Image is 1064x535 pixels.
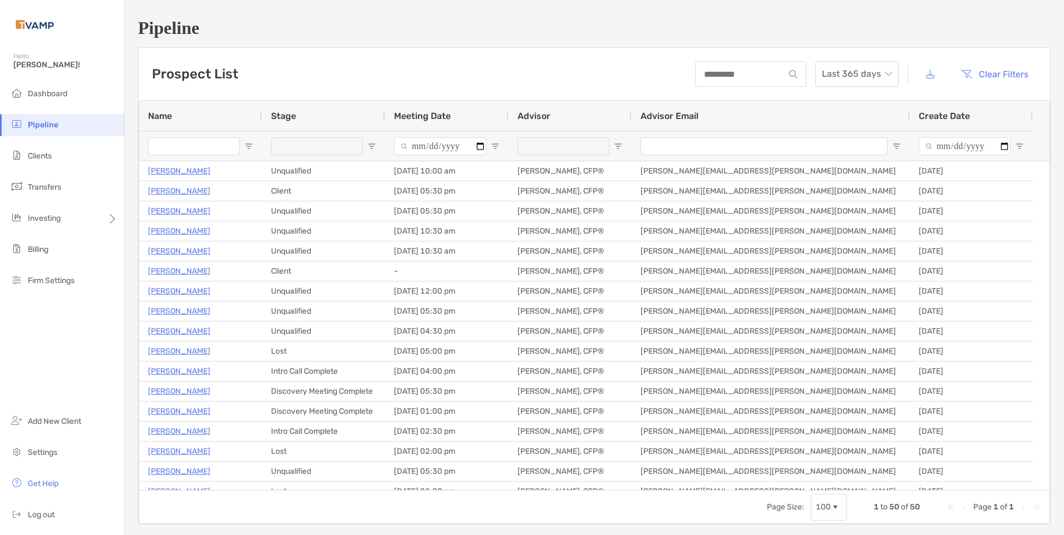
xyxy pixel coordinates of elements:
span: Add New Client [28,417,81,426]
div: [DATE] [910,261,1033,281]
div: Unqualified [262,221,385,241]
div: [PERSON_NAME], CFP® [509,201,632,221]
span: Settings [28,448,57,457]
div: Lost [262,341,385,361]
div: Last Page [1032,503,1041,512]
div: [PERSON_NAME][EMAIL_ADDRESS][PERSON_NAME][DOMAIN_NAME] [632,161,910,181]
div: [PERSON_NAME][EMAIL_ADDRESS][PERSON_NAME][DOMAIN_NAME] [632,382,910,401]
div: [PERSON_NAME], CFP® [509,462,632,481]
div: [DATE] [910,361,1033,381]
input: Create Date Filter Input [919,137,1011,155]
input: Advisor Email Filter Input [641,137,888,155]
span: Advisor Email [641,111,698,121]
p: [PERSON_NAME] [148,244,210,258]
div: [DATE] [910,462,1033,481]
a: [PERSON_NAME] [148,344,210,358]
span: 1 [1009,502,1014,512]
span: of [1000,502,1007,512]
div: Unqualified [262,161,385,181]
img: dashboard icon [10,86,23,100]
div: Unqualified [262,281,385,301]
div: [DATE] 02:00 pm [385,482,509,501]
div: [DATE] 05:30 pm [385,462,509,481]
div: - [385,261,509,281]
div: [DATE] [910,301,1033,321]
div: [PERSON_NAME][EMAIL_ADDRESS][PERSON_NAME][DOMAIN_NAME] [632,321,910,341]
div: [DATE] [910,382,1033,401]
a: [PERSON_NAME] [148,364,210,378]
span: 50 [889,502,899,512]
div: [PERSON_NAME], CFP® [509,161,632,181]
span: Investing [28,214,61,223]
img: pipeline icon [10,117,23,131]
span: Firm Settings [28,276,75,285]
span: 1 [993,502,998,512]
h3: Prospect List [152,66,238,82]
div: Previous Page [960,503,969,512]
span: Advisor [518,111,550,121]
div: [PERSON_NAME], CFP® [509,301,632,321]
div: [DATE] [910,442,1033,461]
div: [PERSON_NAME], CFP® [509,181,632,201]
img: firm-settings icon [10,273,23,286]
img: transfers icon [10,180,23,193]
div: [PERSON_NAME][EMAIL_ADDRESS][PERSON_NAME][DOMAIN_NAME] [632,341,910,361]
p: [PERSON_NAME] [148,384,210,398]
div: [PERSON_NAME], CFP® [509,221,632,241]
div: Discovery Meeting Complete [262,402,385,421]
span: Clients [28,151,52,161]
div: [DATE] 05:30 pm [385,201,509,221]
div: Unqualified [262,462,385,481]
div: [DATE] [910,482,1033,501]
div: [PERSON_NAME][EMAIL_ADDRESS][PERSON_NAME][DOMAIN_NAME] [632,422,910,441]
div: [DATE] 04:30 pm [385,321,509,341]
span: Last 365 days [822,62,892,86]
a: [PERSON_NAME] [148,404,210,418]
span: Transfers [28,182,61,192]
img: get-help icon [10,476,23,489]
div: [PERSON_NAME], CFP® [509,281,632,301]
div: [DATE] 05:30 pm [385,181,509,201]
span: Name [148,111,172,121]
input: Name Filter Input [148,137,240,155]
div: First Page [947,503,955,512]
div: [PERSON_NAME], CFP® [509,341,632,361]
p: [PERSON_NAME] [148,324,210,338]
button: Open Filter Menu [244,142,253,151]
div: [DATE] [910,221,1033,241]
input: Meeting Date Filter Input [394,137,486,155]
span: Log out [28,510,55,519]
div: [DATE] [910,402,1033,421]
div: [PERSON_NAME], CFP® [509,241,632,261]
h1: Pipeline [138,18,1051,38]
p: [PERSON_NAME] [148,184,210,198]
img: clients icon [10,148,23,162]
a: [PERSON_NAME] [148,284,210,298]
a: [PERSON_NAME] [148,484,210,498]
div: [DATE] 04:00 pm [385,361,509,381]
span: Create Date [919,111,970,121]
div: [PERSON_NAME], CFP® [509,422,632,441]
p: [PERSON_NAME] [148,164,210,178]
button: Open Filter Menu [491,142,500,151]
div: Unqualified [262,241,385,261]
p: [PERSON_NAME] [148,304,210,318]
div: [PERSON_NAME], CFP® [509,361,632,381]
div: [DATE] 05:00 pm [385,341,509,361]
p: [PERSON_NAME] [148,204,210,218]
div: [PERSON_NAME], CFP® [509,402,632,421]
div: [DATE] [910,181,1033,201]
span: 1 [874,502,879,512]
div: 100 [816,502,831,512]
div: [DATE] 10:30 am [385,221,509,241]
div: [DATE] 01:00 pm [385,402,509,421]
p: [PERSON_NAME] [148,424,210,438]
div: [DATE] [910,422,1033,441]
img: logout icon [10,507,23,521]
img: settings icon [10,445,23,458]
div: [PERSON_NAME], CFP® [509,482,632,501]
div: [DATE] 12:00 pm [385,281,509,301]
div: Page Size: [767,502,804,512]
